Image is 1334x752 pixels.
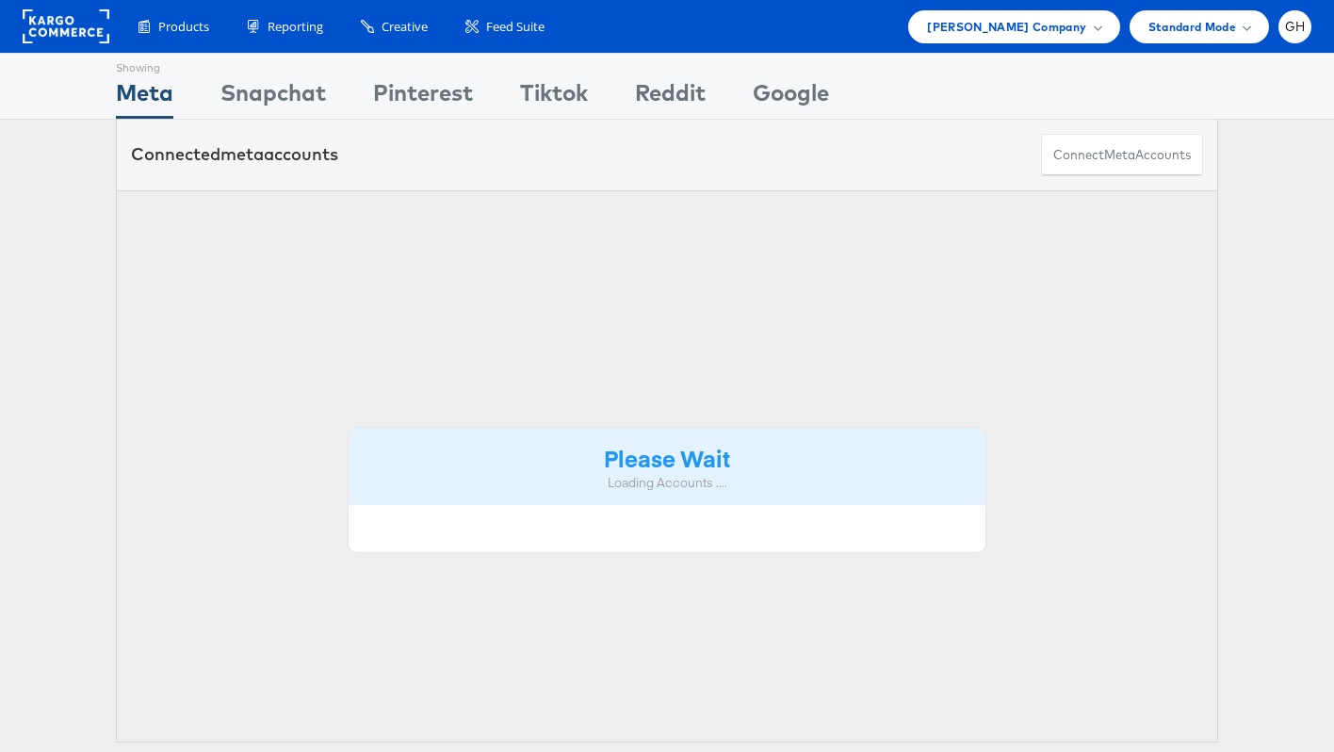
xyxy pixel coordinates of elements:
[116,76,173,119] div: Meta
[604,442,730,473] strong: Please Wait
[753,76,829,119] div: Google
[220,143,264,165] span: meta
[1285,21,1306,33] span: GH
[268,18,323,36] span: Reporting
[520,76,588,119] div: Tiktok
[116,54,173,76] div: Showing
[486,18,545,36] span: Feed Suite
[1041,134,1203,176] button: ConnectmetaAccounts
[363,474,971,492] div: Loading Accounts ....
[158,18,209,36] span: Products
[220,76,326,119] div: Snapchat
[131,142,338,167] div: Connected accounts
[1104,146,1135,164] span: meta
[1148,17,1236,37] span: Standard Mode
[382,18,428,36] span: Creative
[927,17,1086,37] span: [PERSON_NAME] Company
[635,76,706,119] div: Reddit
[373,76,473,119] div: Pinterest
